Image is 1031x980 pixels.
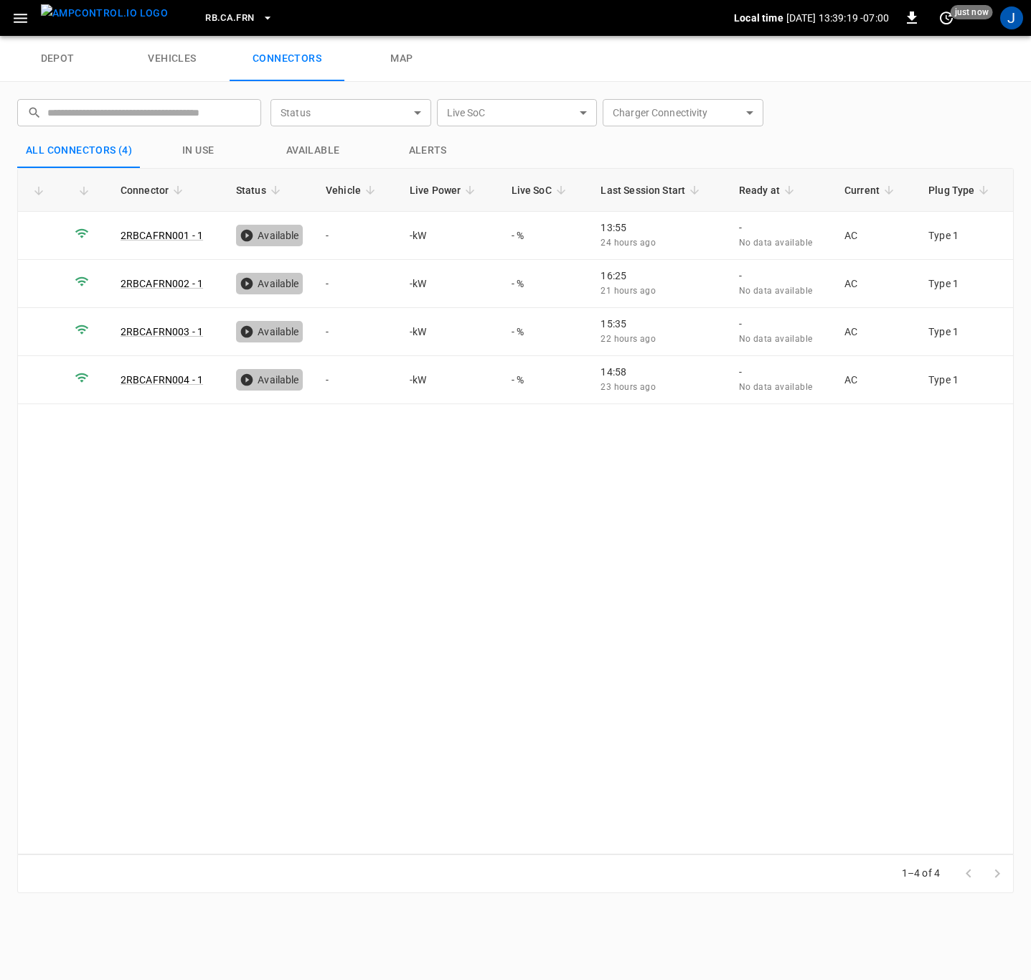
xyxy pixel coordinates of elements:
span: No data available [739,334,813,344]
p: [DATE] 13:39:19 -07:00 [786,11,889,25]
a: connectors [230,36,344,82]
div: Available [236,369,303,391]
button: in use [141,134,255,168]
span: No data available [739,286,813,296]
span: No data available [739,238,813,248]
button: Available [255,134,370,168]
td: Type 1 [917,212,1013,260]
a: 2RBCAFRN001 - 1 [121,230,203,241]
td: - % [500,260,590,308]
td: - kW [398,260,500,308]
a: vehicles [115,36,230,82]
td: Type 1 [917,308,1013,356]
td: AC [833,308,917,356]
p: - [739,220,821,235]
td: - % [500,212,590,260]
span: Plug Type [928,182,993,199]
span: Current [844,182,898,199]
td: - [314,308,398,356]
span: Ready at [739,182,799,199]
td: - [314,356,398,404]
span: Live SoC [512,182,570,199]
td: AC [833,260,917,308]
span: RB.CA.FRN [205,10,254,27]
img: ampcontrol.io logo [41,4,168,22]
span: just now [951,5,993,19]
p: - [739,317,821,331]
td: - [314,260,398,308]
td: - % [500,356,590,404]
span: 24 hours ago [601,238,656,248]
td: Type 1 [917,356,1013,404]
p: Local time [734,11,783,25]
span: Vehicle [326,182,380,199]
span: 22 hours ago [601,334,656,344]
span: Status [236,182,285,199]
p: - [739,365,821,379]
p: - [739,269,821,283]
p: 1–4 of 4 [902,866,940,880]
button: set refresh interval [935,6,958,29]
button: Alerts [370,134,485,168]
td: - kW [398,356,500,404]
p: 14:58 [601,365,715,379]
span: 21 hours ago [601,286,656,296]
a: 2RBCAFRN002 - 1 [121,278,203,289]
span: No data available [739,382,813,392]
a: 2RBCAFRN003 - 1 [121,326,203,337]
td: - % [500,308,590,356]
p: 16:25 [601,269,715,283]
td: AC [833,356,917,404]
td: AC [833,212,917,260]
td: Type 1 [917,260,1013,308]
a: map [344,36,459,82]
p: 15:35 [601,317,715,331]
button: All Connectors (4) [17,134,141,168]
td: - kW [398,212,500,260]
span: 23 hours ago [601,382,656,392]
span: Connector [121,182,187,199]
button: RB.CA.FRN [199,4,278,32]
span: Live Power [410,182,480,199]
p: 13:55 [601,220,715,235]
div: Available [236,321,303,342]
td: - [314,212,398,260]
span: Last Session Start [601,182,704,199]
div: Available [236,225,303,246]
div: profile-icon [1000,6,1023,29]
a: 2RBCAFRN004 - 1 [121,374,203,386]
div: Available [236,273,303,294]
td: - kW [398,308,500,356]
